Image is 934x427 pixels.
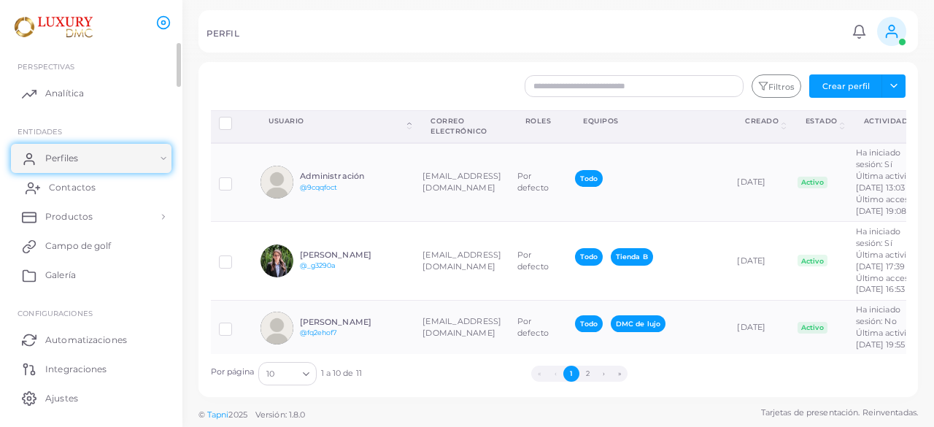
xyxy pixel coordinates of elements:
font: Integraciones [45,363,107,374]
font: Última actividad: [DATE] 17:39 [856,250,923,272]
font: © [198,409,205,420]
font: Creado [745,117,779,125]
font: ENTIDADES [18,127,62,136]
input: Buscar opción [276,366,297,382]
font: [EMAIL_ADDRESS][DOMAIN_NAME] [422,250,501,272]
font: 10 [266,369,274,379]
font: Tienda B [616,253,648,261]
font: Ha iniciado sesión: Sí [856,226,900,248]
font: Galería [45,269,76,280]
font: PERFIL [207,28,239,39]
font: Productos [45,211,93,222]
a: Galería [11,261,171,290]
font: Contactos [49,182,96,193]
font: [DATE] [737,322,765,332]
font: Todo [580,253,597,261]
font: [EMAIL_ADDRESS][DOMAIN_NAME] [422,316,501,338]
img: avatar [260,312,293,345]
button: Ir a la página 1 [563,366,579,382]
font: Por defecto [517,171,549,193]
font: Activo [801,257,824,265]
font: Administración [300,171,365,181]
font: Última actividad: [DATE] 19:55 [856,328,923,350]
a: Ajustes [11,383,171,412]
font: Tarjetas de presentación. Reinventadas. [761,407,918,418]
font: Automatizaciones [45,334,127,345]
font: Activo [801,323,824,331]
font: Equipos [583,117,619,125]
font: Campo de golf [45,240,111,251]
font: Usuario [269,117,304,125]
a: @fq2ehof7 [300,328,338,336]
img: avatar [260,245,293,277]
font: 2025 [228,409,247,420]
th: Selección de filas [211,110,253,143]
font: Perfiles [45,153,78,164]
font: [PERSON_NAME] [300,317,371,327]
a: Tapni [207,409,229,420]
a: Contactos [11,173,171,202]
font: [DATE] [737,255,765,266]
font: 1 [570,369,573,377]
div: Buscar opción [258,362,317,385]
font: Última actividad: [DATE] 13:03 [856,171,923,193]
font: 1 a 10 de 11 [321,368,362,378]
a: Productos [11,202,171,231]
font: Último acceso: [DATE] 19:08 [856,194,916,216]
ul: Paginación [362,366,797,382]
a: Campo de golf [11,231,171,261]
font: Último acceso: [DATE] 16:53 [856,273,916,295]
button: Go to page 2 [579,366,595,382]
button: Go to next page [595,366,611,382]
a: Integraciones [11,354,171,383]
font: Analítica [45,88,84,99]
font: Ha iniciado sesión: Sí [856,147,900,169]
font: Ha iniciado sesión: No [856,304,900,326]
a: Automatizaciones [11,325,171,354]
font: Configuraciones [18,309,93,318]
font: Estado [806,117,838,125]
button: Go to last page [611,366,628,382]
font: Filtros [768,82,795,92]
a: @_g3290a [300,261,336,269]
font: Activo [801,178,824,186]
font: [PERSON_NAME] [300,250,371,260]
font: Correo electrónico [431,117,487,135]
a: @9cqqfoct [300,183,338,191]
font: DMC de lujo [616,320,660,328]
font: Roles [525,117,552,125]
font: Por página [211,366,255,377]
font: Versión: 1.8.0 [255,409,306,420]
font: [DATE] [737,177,765,187]
font: Todo [580,320,597,328]
a: Perfiles [11,144,171,173]
img: avatar [260,166,293,199]
font: Todo [580,174,597,182]
img: logo [13,14,94,41]
font: PERSPECTIVAS [18,62,74,71]
font: Crear perfil [822,81,870,91]
font: Ajustes [45,393,78,404]
button: Crear perfil [809,74,882,98]
font: Por defecto [517,250,549,272]
font: Por defecto [517,316,549,338]
font: actividad [864,117,908,125]
font: [EMAIL_ADDRESS][DOMAIN_NAME] [422,171,501,193]
a: Analítica [11,79,171,108]
button: Filtros [752,74,801,98]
